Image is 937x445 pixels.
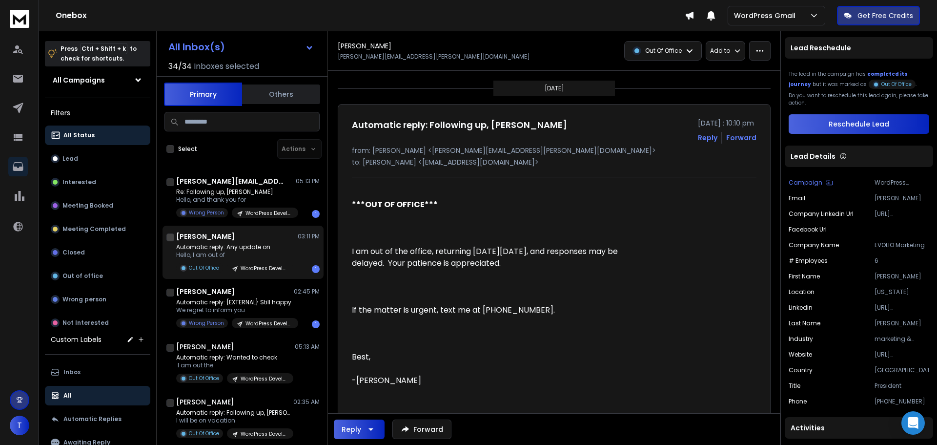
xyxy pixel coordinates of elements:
span: Ctrl + Shift + k [80,43,127,54]
p: WordPress Development - August [241,430,287,438]
p: 05:13 AM [295,343,320,351]
button: Automatic Replies [45,409,150,429]
p: Automatic reply: Any update on [176,243,293,251]
button: Forward [392,420,451,439]
p: [PERSON_NAME] [875,319,929,327]
p: 05:13 PM [296,177,320,185]
p: -[PERSON_NAME] [352,375,637,386]
button: Campaign [789,179,833,187]
button: T [10,416,29,435]
p: industry [789,335,813,343]
button: Wrong person [45,290,150,309]
p: Not Interested [62,319,109,327]
h3: Custom Labels [51,335,102,344]
p: [DATE] : 10:10 pm [698,118,756,128]
h1: Automatic reply: Following up, [PERSON_NAME] [352,118,567,132]
p: Press to check for shortcuts. [61,44,137,64]
p: linkedin [789,304,813,312]
button: Not Interested [45,313,150,333]
p: Automatic Replies [63,415,122,423]
h1: Onebox [56,10,685,21]
p: I am out the [176,361,293,369]
p: [US_STATE] [875,288,929,296]
p: WordPress Development - August [245,210,292,217]
button: Get Free Credits [837,6,920,25]
p: All [63,392,72,400]
p: Hello, I am out of [176,251,293,259]
p: Meeting Booked [62,202,113,210]
p: 6 [875,257,929,265]
div: Activities [785,417,933,439]
p: [PERSON_NAME][EMAIL_ADDRESS][PERSON_NAME][DOMAIN_NAME] [875,194,929,202]
p: Wrong Person [189,319,224,327]
p: Meeting Completed [62,225,126,233]
p: [URL][DOMAIN_NAME] [875,351,929,359]
p: Wrong person [62,296,106,303]
p: website [789,351,812,359]
h1: All Inbox(s) [168,42,225,52]
p: to: [PERSON_NAME] <[EMAIL_ADDRESS][DOMAIN_NAME]> [352,157,756,167]
button: All Campaigns [45,70,150,90]
p: President [875,382,929,390]
p: I﻿ will be on vacation [176,417,293,424]
div: 1 [312,210,320,218]
div: Forward [726,133,756,143]
p: 03:11 PM [298,233,320,240]
p: Interested [62,178,96,186]
p: Get Free Credits [857,11,913,21]
p: Add to [710,47,730,55]
div: Reply [342,424,361,434]
p: I am out of the office, returning [DATE][DATE], and responses may be delayed. Your patience is ap... [352,246,637,269]
h1: [PERSON_NAME] [176,397,234,407]
p: # Employees [789,257,828,265]
p: All Status [63,131,95,139]
button: Reschedule Lead [789,114,929,134]
div: 1 [312,265,320,273]
p: Facebook Url [789,226,827,233]
button: Out of office [45,266,150,286]
img: logo [10,10,29,28]
p: Out Of Office [645,47,682,55]
button: All Status [45,126,150,145]
p: If the matter is urgent, text me at [PHONE_NUMBER]. [352,304,637,316]
p: 02:45 PM [294,288,320,296]
p: [PERSON_NAME][EMAIL_ADDRESS][PERSON_NAME][DOMAIN_NAME] [338,53,530,61]
p: Country [789,366,813,374]
button: Primary [164,83,242,106]
p: [URL][DOMAIN_NAME] [875,210,929,218]
p: Company Name [789,241,839,249]
p: Inbox [63,368,81,376]
h3: Filters [45,106,150,120]
p: 02:35 AM [293,398,320,406]
p: WordPress Development - August [241,375,287,382]
div: Open Intercom Messenger [901,411,925,435]
p: marketing & advertising [875,335,929,343]
button: Inbox [45,362,150,382]
p: title [789,382,800,390]
p: WordPress Development - August [245,320,292,327]
button: Meeting Booked [45,196,150,215]
p: Best, [352,351,637,363]
h1: All Campaigns [53,75,105,85]
p: location [789,288,815,296]
p: Email [789,194,805,202]
p: Out of office [62,272,103,280]
p: Company Linkedin Url [789,210,854,218]
p: WordPress Development - August [875,179,929,187]
button: All [45,386,150,405]
p: Campaign [789,179,822,187]
button: Reply [698,133,717,143]
p: Automatic reply: {EXTERNAL} Still happy [176,298,293,306]
p: Out Of Office [189,375,219,382]
h3: Inboxes selected [194,61,259,72]
p: [DATE] [545,85,564,92]
p: First Name [789,273,820,280]
button: All Inbox(s) [161,37,322,57]
h1: [PERSON_NAME] [176,287,235,297]
h1: [PERSON_NAME][EMAIL_ADDRESS][DOMAIN_NAME] [176,176,284,186]
p: Out Of Office [189,430,219,437]
p: Hello, and thank you for [176,196,293,204]
p: Phone [789,398,807,405]
button: Closed [45,243,150,262]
